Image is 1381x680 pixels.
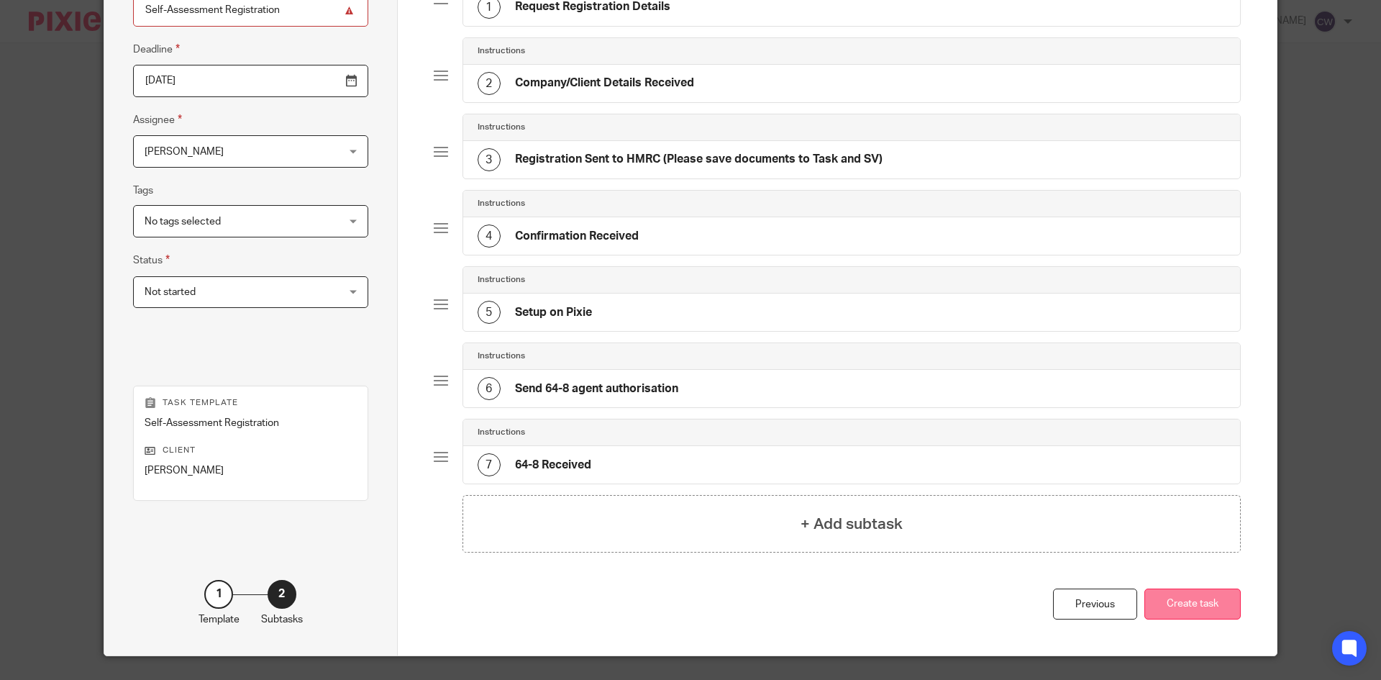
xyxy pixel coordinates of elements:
[133,252,170,268] label: Status
[478,377,501,400] div: 6
[515,381,678,396] h4: Send 64-8 agent authorisation
[133,112,182,128] label: Assignee
[1144,589,1241,620] button: Create task
[478,72,501,95] div: 2
[199,612,240,627] p: Template
[478,122,525,133] h4: Instructions
[478,225,501,248] div: 4
[478,198,525,209] h4: Instructions
[1053,589,1137,620] div: Previous
[478,350,525,362] h4: Instructions
[801,513,903,535] h4: + Add subtask
[478,274,525,286] h4: Instructions
[478,148,501,171] div: 3
[145,217,221,227] span: No tags selected
[145,445,357,456] p: Client
[478,427,525,438] h4: Instructions
[145,287,196,297] span: Not started
[145,463,357,478] p: [PERSON_NAME]
[478,453,501,476] div: 7
[268,580,296,609] div: 2
[261,612,303,627] p: Subtasks
[515,76,694,91] h4: Company/Client Details Received
[478,45,525,57] h4: Instructions
[133,65,368,97] input: Pick a date
[133,41,180,58] label: Deadline
[478,301,501,324] div: 5
[133,183,153,198] label: Tags
[145,147,224,157] span: [PERSON_NAME]
[145,397,357,409] p: Task template
[515,458,591,473] h4: 64-8 Received
[515,152,883,167] h4: Registration Sent to HMRC (Please save documents to Task and SV)
[204,580,233,609] div: 1
[515,305,592,320] h4: Setup on Pixie
[515,229,639,244] h4: Confirmation Received
[145,416,357,430] p: Self-Assessment Registration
